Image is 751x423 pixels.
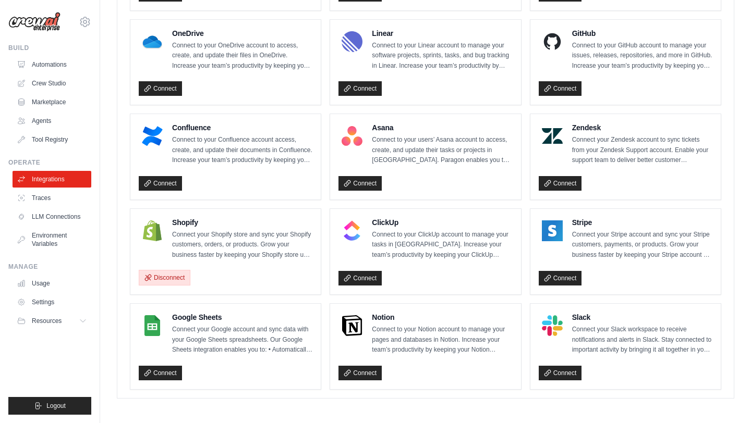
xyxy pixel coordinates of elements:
[13,190,91,206] a: Traces
[372,41,512,71] p: Connect to your Linear account to manage your software projects, sprints, tasks, and bug tracking...
[342,315,362,336] img: Notion Logo
[13,131,91,148] a: Tool Registry
[172,28,312,39] h4: OneDrive
[342,126,362,146] img: Asana Logo
[142,126,163,146] img: Confluence Logo
[342,31,362,52] img: Linear Logo
[338,366,382,380] a: Connect
[338,176,382,191] a: Connect
[13,227,91,252] a: Environment Variables
[142,220,163,241] img: Shopify Logo
[372,312,512,322] h4: Notion
[539,81,582,96] a: Connect
[8,397,91,415] button: Logout
[542,126,563,146] img: Zendesk Logo
[372,325,512,355] p: Connect to your Notion account to manage your pages and databases in Notion. Increase your team’s...
[172,41,312,71] p: Connect to your OneDrive account to access, create, and update their files in OneDrive. Increase ...
[172,325,312,355] p: Connect your Google account and sync data with your Google Sheets spreadsheets. Our Google Sheets...
[139,81,182,96] a: Connect
[13,171,91,188] a: Integrations
[8,12,60,32] img: Logo
[13,294,91,310] a: Settings
[572,135,712,166] p: Connect your Zendesk account to sync tickets from your Zendesk Support account. Enable your suppo...
[46,402,66,410] span: Logout
[539,176,582,191] a: Connect
[372,135,512,166] p: Connect to your users’ Asana account to access, create, and update their tasks or projects in [GE...
[572,230,712,260] p: Connect your Stripe account and sync your Stripe customers, payments, or products. Grow your busi...
[142,31,163,52] img: OneDrive Logo
[572,122,712,133] h4: Zendesk
[32,317,62,325] span: Resources
[542,220,563,241] img: Stripe Logo
[572,41,712,71] p: Connect to your GitHub account to manage your issues, releases, repositories, and more in GitHub....
[8,158,91,167] div: Operate
[139,366,182,380] a: Connect
[572,312,712,322] h4: Slack
[13,208,91,225] a: LLM Connections
[372,28,512,39] h4: Linear
[572,325,712,355] p: Connect your Slack workspace to receive notifications and alerts in Slack. Stay connected to impo...
[13,75,91,92] a: Crew Studio
[13,313,91,329] button: Resources
[172,230,312,260] p: Connect your Shopify store and sync your Shopify customers, orders, or products. Grow your busine...
[542,315,563,336] img: Slack Logo
[338,81,382,96] a: Connect
[342,220,362,241] img: ClickUp Logo
[572,28,712,39] h4: GitHub
[172,217,312,228] h4: Shopify
[142,315,163,336] img: Google Sheets Logo
[539,271,582,285] a: Connect
[139,176,182,191] a: Connect
[8,44,91,52] div: Build
[13,56,91,73] a: Automations
[338,271,382,285] a: Connect
[539,366,582,380] a: Connect
[13,113,91,129] a: Agents
[372,230,512,260] p: Connect to your ClickUp account to manage your tasks in [GEOGRAPHIC_DATA]. Increase your team’s p...
[572,217,712,228] h4: Stripe
[13,94,91,110] a: Marketplace
[542,31,563,52] img: GitHub Logo
[8,263,91,271] div: Manage
[13,275,91,292] a: Usage
[172,312,312,322] h4: Google Sheets
[172,122,312,133] h4: Confluence
[172,135,312,166] p: Connect to your Confluence account access, create, and update their documents in Confluence. Incr...
[372,122,512,133] h4: Asana
[139,270,190,285] button: Disconnect
[372,217,512,228] h4: ClickUp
